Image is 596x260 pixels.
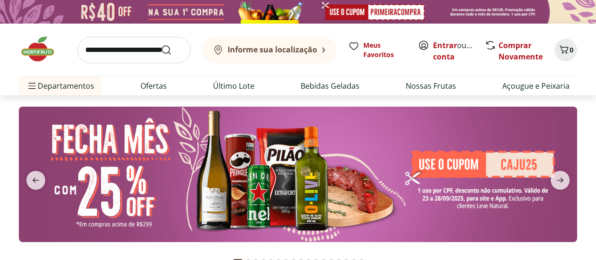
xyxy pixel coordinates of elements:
[363,41,407,59] span: Meus Favoritos
[19,107,577,242] img: banana
[406,80,456,92] a: Nossas Frutas
[433,40,475,62] span: ou
[543,171,577,190] button: next
[555,39,577,61] button: Carrinho
[301,80,359,92] a: Bebidas Geladas
[26,75,38,97] button: Menu
[26,75,94,97] span: Departamentos
[433,40,457,50] a: Entrar
[161,44,183,56] button: Submit Search
[77,37,191,63] input: search
[502,80,570,92] a: Açougue e Peixaria
[570,45,573,54] span: 0
[498,40,543,62] a: Comprar Novamente
[348,41,407,59] a: Meus Favoritos
[19,171,53,190] button: previous
[19,35,66,63] img: Hortifruti
[228,44,317,55] b: Informe sua localização
[433,40,485,62] a: Criar conta
[140,80,167,92] a: Ofertas
[213,80,254,92] a: Último Lote
[202,37,337,63] button: Informe sua localização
